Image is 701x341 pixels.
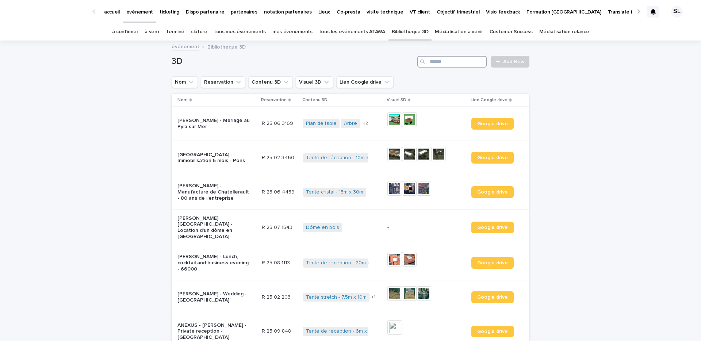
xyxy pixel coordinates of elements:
[417,56,487,68] input: Search
[503,59,525,64] span: Add New
[490,23,533,41] a: Customer Success
[177,215,250,240] p: [PERSON_NAME][GEOGRAPHIC_DATA] - Location d'un dôme en [GEOGRAPHIC_DATA]
[319,23,385,41] a: tous les événements ATAWA
[172,280,529,314] tr: [PERSON_NAME] - Wedding - [GEOGRAPHIC_DATA]R 25 02 203R 25 02 203 Tente stretch - 7,5m x 10m +1Go...
[172,209,529,246] tr: [PERSON_NAME][GEOGRAPHIC_DATA] - Location d'un dôme en [GEOGRAPHIC_DATA]R 25 07 1543R 25 07 1543 ...
[172,107,529,141] tr: [PERSON_NAME] - Mariage au Pyla sur MerR 25 06 3169R 25 06 3169 Plan de table Arbre +2Google drive
[302,96,327,104] p: Contenu 3D
[477,295,508,300] span: Google drive
[344,120,357,127] a: Arbre
[491,56,529,68] a: Add New
[671,6,683,18] div: SL
[477,260,508,265] span: Google drive
[471,96,507,104] p: Lien Google drive
[471,186,514,198] a: Google drive
[15,4,85,19] img: Ls34BcGeRexTGTNfXpUC
[177,152,250,164] p: [GEOGRAPHIC_DATA] - Immobilisation 5 mois - Pons
[262,119,295,127] p: R 25 06 3169
[272,23,313,41] a: mes événements
[262,223,294,231] p: R 25 07 1543
[296,76,333,88] button: Visuel 3D
[471,291,514,303] a: Google drive
[214,23,266,41] a: tous mes événements
[306,120,337,127] a: Plan de table
[262,327,292,334] p: R 25 09 848
[539,23,589,41] a: Médiatisation relance
[262,153,296,161] p: R 25 02 3460
[306,260,381,266] a: Tente de réception - 20m x 25m
[191,23,207,41] a: clôturé
[172,246,529,280] tr: [PERSON_NAME] - Lunch, cocktail and business evening - 66000R 25 08 1113R 25 08 1113 Tente de réc...
[371,295,375,299] span: + 1
[387,225,460,231] p: -
[306,225,339,231] a: Dôme en bois
[471,257,514,269] a: Google drive
[306,155,380,161] a: Tente de réception - 10m x 20m
[477,121,508,126] span: Google drive
[477,329,508,334] span: Google drive
[471,152,514,164] a: Google drive
[435,23,483,41] a: Médiatisation à venir
[261,96,287,104] p: Reservation
[172,56,414,67] h1: 3D
[471,222,514,233] a: Google drive
[306,294,367,300] a: Tente stretch - 7,5m x 10m
[471,326,514,337] a: Google drive
[306,328,377,334] a: Tente de réception - 6m x 21m
[177,118,250,130] p: [PERSON_NAME] - Mariage au Pyla sur Mer
[177,96,188,104] p: Nom
[177,291,250,303] p: [PERSON_NAME] - Wedding - [GEOGRAPHIC_DATA]
[336,76,394,88] button: Lien Google drive
[166,23,184,41] a: terminé
[172,76,198,88] button: Nom
[262,188,296,195] p: R 25 06 4459
[392,23,428,41] a: Bibliothèque 3D
[477,225,508,230] span: Google drive
[207,42,246,50] p: Bibliothèque 3D
[471,118,514,130] a: Google drive
[387,96,406,104] p: Visuel 3D
[262,258,291,266] p: R 25 08 1113
[177,254,250,272] p: [PERSON_NAME] - Lunch, cocktail and business evening - 66000
[201,76,245,88] button: Reservation
[477,155,508,160] span: Google drive
[306,189,363,195] a: Tente cristal - 15m x 30m
[177,183,250,201] p: [PERSON_NAME] - Manufacture de Chatellerault - 80 ans de l'entreprise
[172,175,529,209] tr: [PERSON_NAME] - Manufacture de Chatellerault - 80 ans de l'entrepriseR 25 06 4459R 25 06 4459 Ten...
[262,293,292,300] p: R 25 02 203
[177,322,250,341] p: ANEXUS - [PERSON_NAME] - Private reception - [GEOGRAPHIC_DATA]
[145,23,160,41] a: à venir
[112,23,138,41] a: à confirmer
[363,121,368,126] span: + 2
[248,76,293,88] button: Contenu 3D
[477,189,508,195] span: Google drive
[172,141,529,175] tr: [GEOGRAPHIC_DATA] - Immobilisation 5 mois - PonsR 25 02 3460R 25 02 3460 Tente de réception - 10m...
[172,42,199,50] a: événement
